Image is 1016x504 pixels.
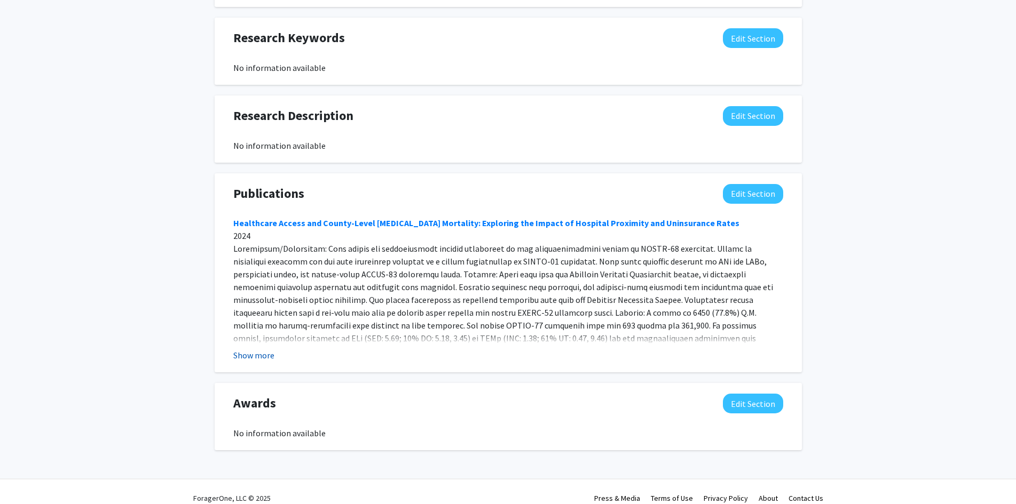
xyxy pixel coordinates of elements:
[651,493,693,503] a: Terms of Use
[723,106,783,126] button: Edit Research Description
[233,139,783,152] div: No information available
[233,349,274,362] button: Show more
[233,184,304,203] span: Publications
[723,28,783,48] button: Edit Research Keywords
[233,427,783,439] div: No information available
[233,61,783,74] div: No information available
[704,493,748,503] a: Privacy Policy
[233,218,739,228] a: Healthcare Access and County-Level [MEDICAL_DATA] Mortality: Exploring the Impact of Hospital Pro...
[594,493,640,503] a: Press & Media
[789,493,823,503] a: Contact Us
[759,493,778,503] a: About
[233,394,276,413] span: Awards
[723,394,783,413] button: Edit Awards
[8,456,45,496] iframe: Chat
[723,184,783,204] button: Edit Publications
[233,28,345,47] span: Research Keywords
[233,106,353,125] span: Research Description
